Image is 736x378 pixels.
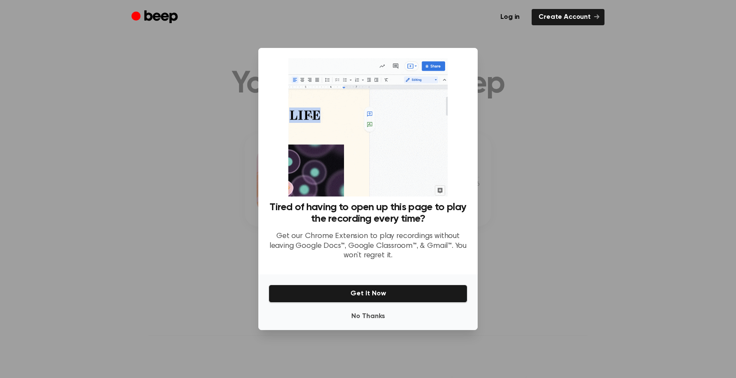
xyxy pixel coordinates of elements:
[269,285,467,303] button: Get It Now
[269,232,467,261] p: Get our Chrome Extension to play recordings without leaving Google Docs™, Google Classroom™, & Gm...
[132,9,180,26] a: Beep
[269,308,467,325] button: No Thanks
[532,9,604,25] a: Create Account
[269,202,467,225] h3: Tired of having to open up this page to play the recording every time?
[494,9,527,25] a: Log in
[288,58,447,196] img: Beep extension in action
